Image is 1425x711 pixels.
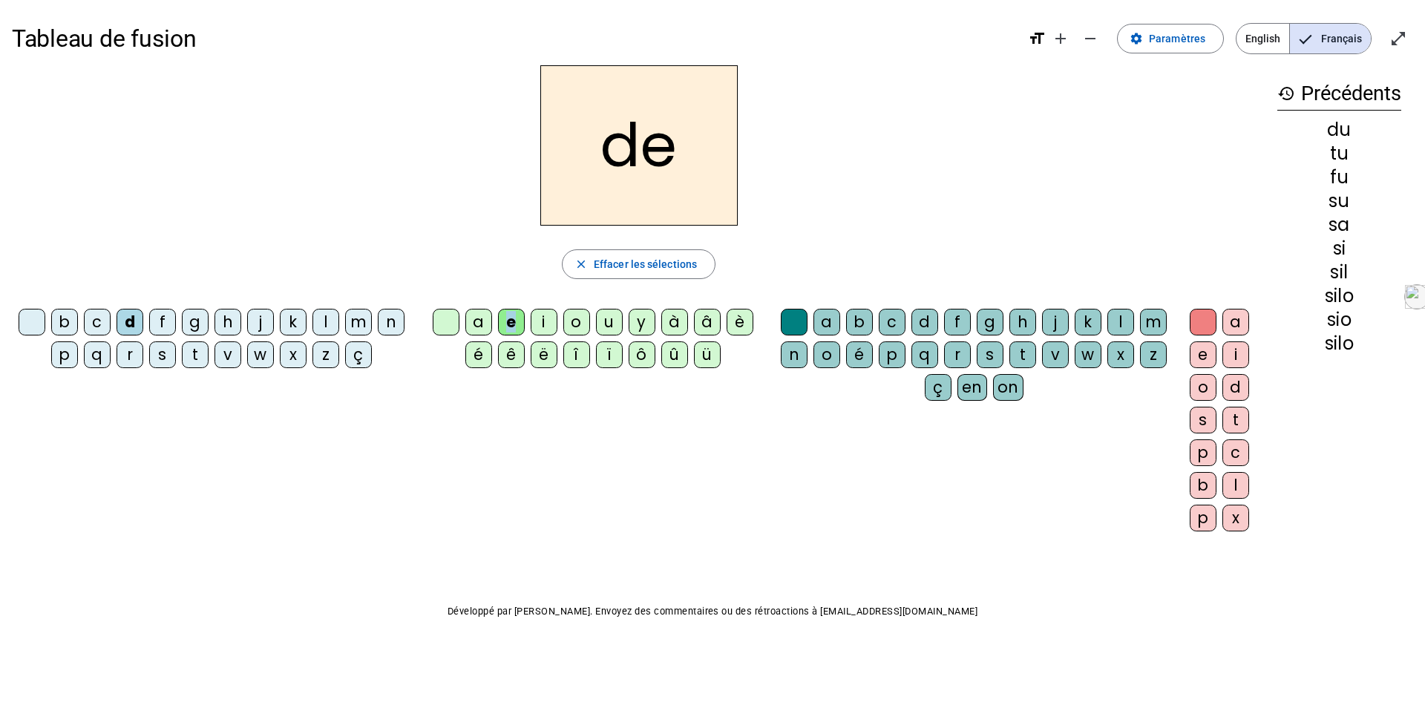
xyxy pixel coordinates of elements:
div: z [1140,341,1167,368]
div: â [694,309,721,335]
div: g [977,309,1003,335]
div: h [1009,309,1036,335]
h1: Tableau de fusion [12,15,1016,62]
div: d [911,309,938,335]
button: Paramètres [1117,24,1224,53]
div: j [247,309,274,335]
div: p [51,341,78,368]
mat-icon: settings [1130,32,1143,45]
mat-icon: format_size [1028,30,1046,47]
div: n [781,341,807,368]
div: o [1190,374,1216,401]
div: y [629,309,655,335]
span: Paramètres [1149,30,1205,47]
div: l [1107,309,1134,335]
div: ç [345,341,372,368]
div: w [247,341,274,368]
span: Français [1290,24,1371,53]
div: s [1190,407,1216,433]
div: v [1042,341,1069,368]
div: é [465,341,492,368]
button: Effacer les sélections [562,249,715,279]
div: i [1222,341,1249,368]
mat-icon: add [1052,30,1069,47]
div: j [1042,309,1069,335]
div: e [498,309,525,335]
div: b [846,309,873,335]
div: v [214,341,241,368]
div: on [993,374,1023,401]
span: English [1236,24,1289,53]
div: è [727,309,753,335]
div: q [911,341,938,368]
div: é [846,341,873,368]
div: à [661,309,688,335]
div: d [1222,374,1249,401]
div: l [1222,472,1249,499]
div: ô [629,341,655,368]
div: l [312,309,339,335]
div: t [1222,407,1249,433]
div: o [563,309,590,335]
div: ï [596,341,623,368]
button: Entrer en plein écran [1383,24,1413,53]
mat-icon: close [574,258,588,271]
div: sa [1277,216,1401,234]
div: r [117,341,143,368]
div: b [51,309,78,335]
div: p [879,341,905,368]
div: x [1222,505,1249,531]
div: m [1140,309,1167,335]
div: p [1190,439,1216,466]
button: Diminuer la taille de la police [1075,24,1105,53]
div: f [944,309,971,335]
div: û [661,341,688,368]
div: du [1277,121,1401,139]
div: su [1277,192,1401,210]
div: k [1075,309,1101,335]
div: x [1107,341,1134,368]
div: b [1190,472,1216,499]
div: k [280,309,307,335]
div: r [944,341,971,368]
div: q [84,341,111,368]
span: Effacer les sélections [594,255,697,273]
div: w [1075,341,1101,368]
div: c [879,309,905,335]
div: a [465,309,492,335]
div: o [813,341,840,368]
div: tu [1277,145,1401,163]
h2: de [540,65,738,226]
p: Développé par [PERSON_NAME]. Envoyez des commentaires ou des rétroactions à [EMAIL_ADDRESS][DOMAI... [12,603,1413,620]
div: d [117,309,143,335]
div: ç [925,374,951,401]
div: fu [1277,168,1401,186]
div: f [149,309,176,335]
div: s [149,341,176,368]
div: a [1222,309,1249,335]
div: z [312,341,339,368]
div: g [182,309,209,335]
div: n [378,309,404,335]
div: t [182,341,209,368]
div: si [1277,240,1401,258]
mat-icon: open_in_full [1389,30,1407,47]
div: ü [694,341,721,368]
h3: Précédents [1277,77,1401,111]
div: en [957,374,987,401]
div: x [280,341,307,368]
mat-icon: history [1277,85,1295,102]
div: t [1009,341,1036,368]
mat-icon: remove [1081,30,1099,47]
div: silo [1277,335,1401,353]
div: î [563,341,590,368]
div: a [813,309,840,335]
div: m [345,309,372,335]
div: p [1190,505,1216,531]
div: i [531,309,557,335]
div: u [596,309,623,335]
button: Augmenter la taille de la police [1046,24,1075,53]
div: sio [1277,311,1401,329]
mat-button-toggle-group: Language selection [1236,23,1372,54]
div: c [84,309,111,335]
